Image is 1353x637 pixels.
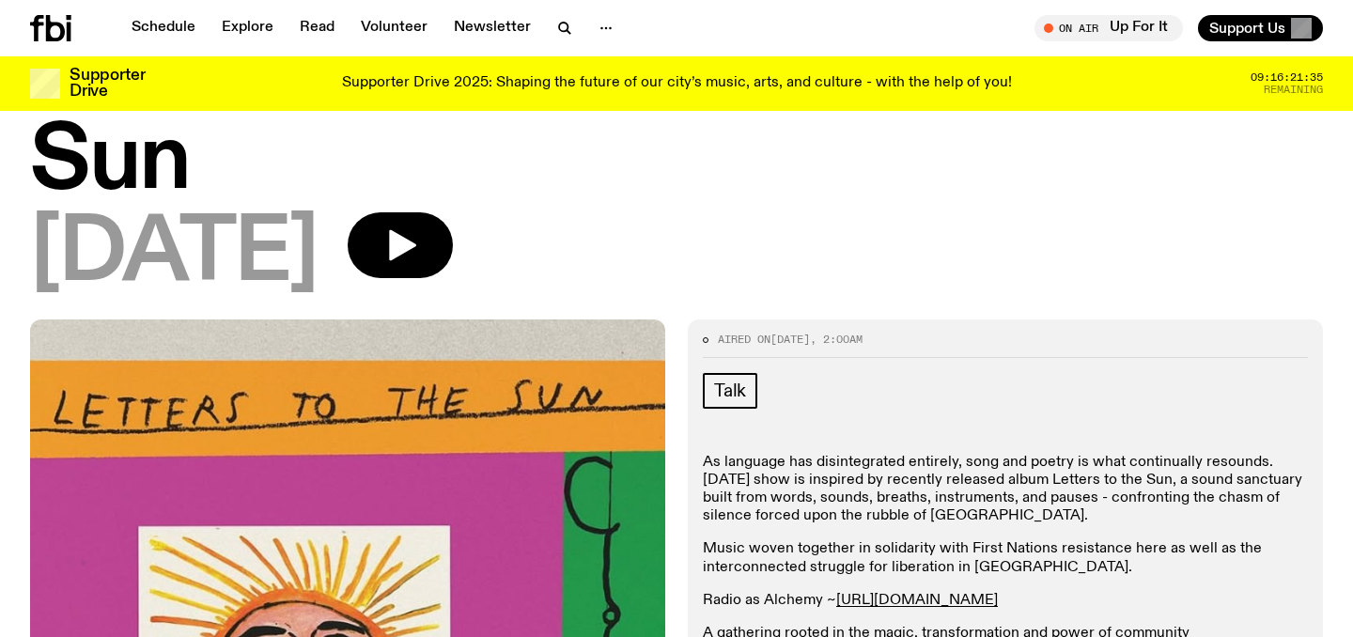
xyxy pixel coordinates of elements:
[1034,15,1183,41] button: On AirUp For It
[1264,85,1323,95] span: Remaining
[810,332,863,347] span: , 2:00am
[714,381,746,401] span: Talk
[30,212,318,297] span: [DATE]
[288,15,346,41] a: Read
[120,15,207,41] a: Schedule
[342,75,1012,92] p: Supporter Drive 2025: Shaping the future of our city’s music, arts, and culture - with the help o...
[703,373,757,409] a: Talk
[1209,20,1285,37] span: Support Us
[30,36,1323,205] h1: Race Matters / Letters to the Sun
[210,15,285,41] a: Explore
[443,15,542,41] a: Newsletter
[718,332,770,347] span: Aired on
[70,68,145,100] h3: Supporter Drive
[1251,72,1323,83] span: 09:16:21:35
[703,540,1308,576] p: Music woven together in solidarity with First Nations resistance here as well as the interconnect...
[1198,15,1323,41] button: Support Us
[703,454,1308,526] p: As language has disintegrated entirely, song and poetry is what continually resounds. [DATE] show...
[350,15,439,41] a: Volunteer
[770,332,810,347] span: [DATE]
[703,592,1308,610] p: Radio as Alchemy ~
[836,593,998,608] a: [URL][DOMAIN_NAME]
